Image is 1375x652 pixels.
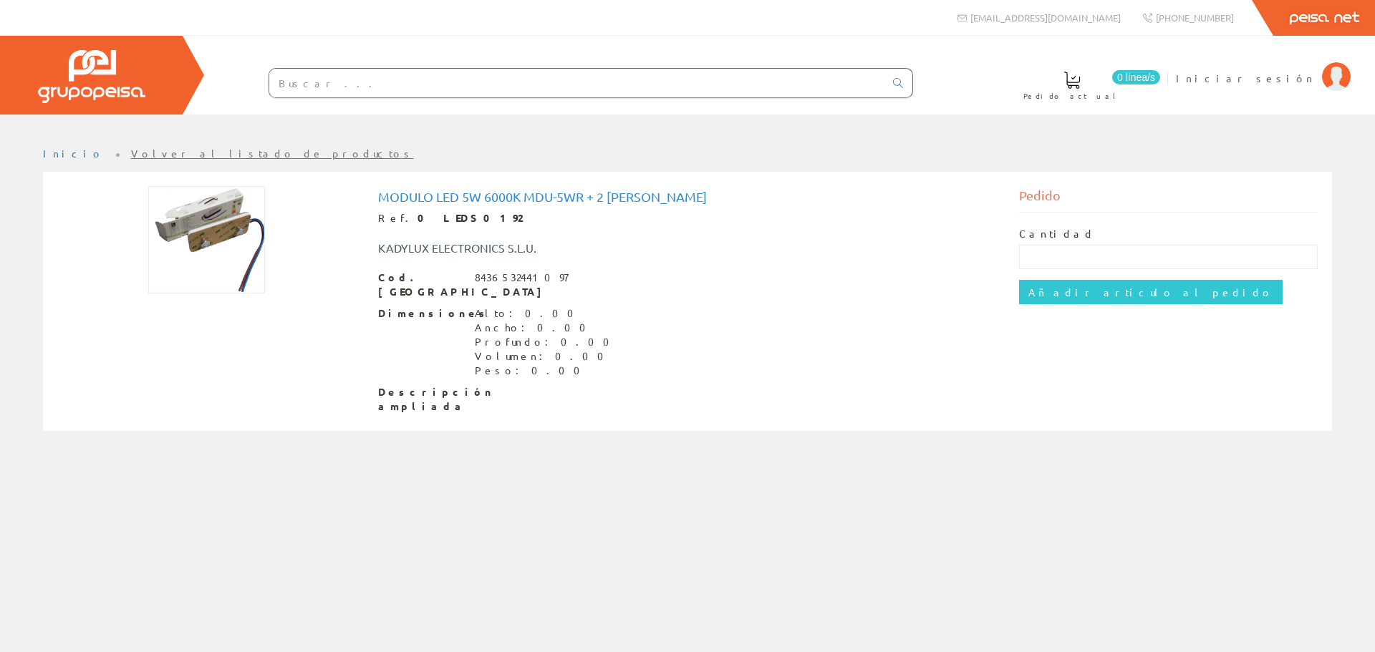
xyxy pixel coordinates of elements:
[131,147,414,160] a: Volver al listado de productos
[378,190,998,204] h1: Modulo Led 5w 6000k Mdu-5wr + 2 [PERSON_NAME]
[1019,186,1318,213] div: Pedido
[475,271,568,285] div: 8436532441097
[1023,89,1121,103] span: Pedido actual
[1019,227,1095,241] label: Cantidad
[43,147,104,160] a: Inicio
[378,306,464,321] span: Dimensiones
[418,211,522,224] strong: 0 LEDS0192
[1112,70,1160,84] span: 0 línea/s
[1176,59,1351,73] a: Iniciar sesión
[475,349,618,364] div: Volumen: 0.00
[378,211,998,225] div: Ref.
[269,69,884,97] input: Buscar ...
[378,271,464,299] span: Cod. [GEOGRAPHIC_DATA]
[475,306,618,321] div: Alto: 0.00
[475,321,618,335] div: Ancho: 0.00
[1156,11,1234,24] span: [PHONE_NUMBER]
[148,186,265,293] img: Foto artículo Modulo Led 5w 6000k Mdu-5wr + 2 Imanes Kadylux (162.63858093126x150)
[38,50,145,103] img: Grupo Peisa
[367,240,741,256] div: KADYLUX ELECTRONICS S.L.U.
[475,335,618,349] div: Profundo: 0.00
[475,364,618,378] div: Peso: 0.00
[378,385,464,414] span: Descripción ampliada
[1019,280,1283,304] input: Añadir artículo al pedido
[970,11,1121,24] span: [EMAIL_ADDRESS][DOMAIN_NAME]
[1176,71,1315,85] span: Iniciar sesión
